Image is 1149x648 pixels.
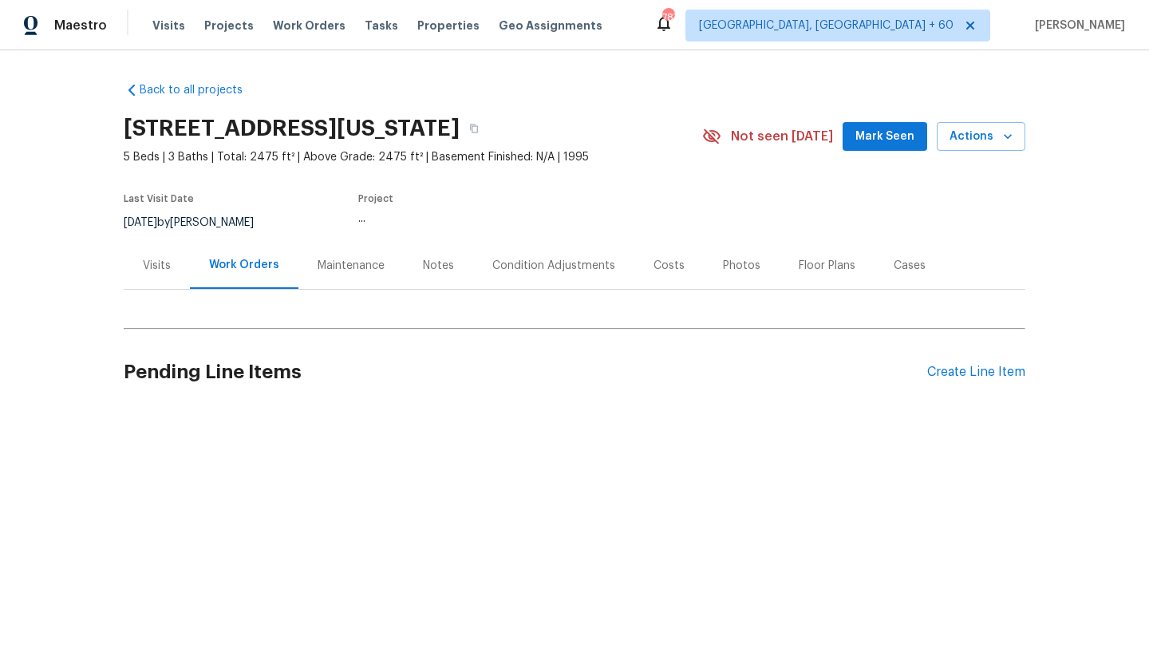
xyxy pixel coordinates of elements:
span: Last Visit Date [124,194,194,203]
div: 787 [662,10,673,26]
a: Back to all projects [124,82,277,98]
span: Work Orders [273,18,345,34]
div: ... [358,213,665,224]
h2: Pending Line Items [124,335,927,409]
span: 5 Beds | 3 Baths | Total: 2475 ft² | Above Grade: 2475 ft² | Basement Finished: N/A | 1995 [124,149,702,165]
span: [PERSON_NAME] [1029,18,1125,34]
div: Visits [143,258,171,274]
span: Geo Assignments [499,18,602,34]
span: Tasks [365,20,398,31]
span: Projects [204,18,254,34]
div: Costs [653,258,685,274]
button: Copy Address [460,114,488,143]
div: Condition Adjustments [492,258,615,274]
div: by [PERSON_NAME] [124,213,273,232]
span: Visits [152,18,185,34]
div: Work Orders [209,257,279,273]
span: Mark Seen [855,127,914,147]
span: Properties [417,18,480,34]
span: Project [358,194,393,203]
div: Notes [423,258,454,274]
h2: [STREET_ADDRESS][US_STATE] [124,121,460,136]
button: Mark Seen [843,122,927,152]
span: [DATE] [124,217,157,228]
div: Cases [894,258,926,274]
div: Floor Plans [799,258,855,274]
button: Actions [937,122,1025,152]
div: Maintenance [318,258,385,274]
span: [GEOGRAPHIC_DATA], [GEOGRAPHIC_DATA] + 60 [699,18,954,34]
span: Actions [950,127,1013,147]
span: Maestro [54,18,107,34]
div: Photos [723,258,760,274]
span: Not seen [DATE] [731,128,833,144]
div: Create Line Item [927,365,1025,380]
